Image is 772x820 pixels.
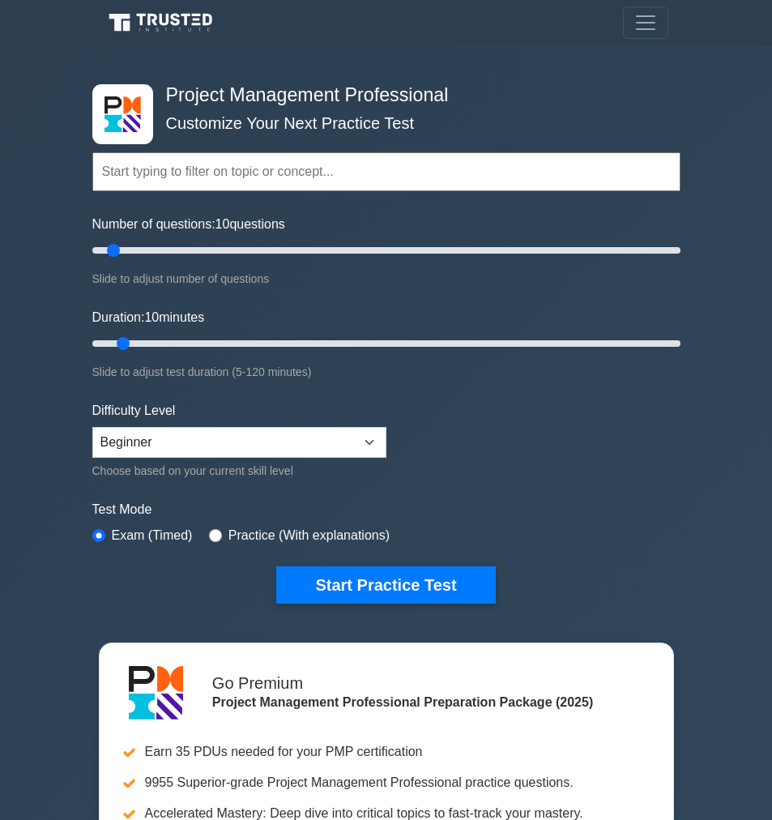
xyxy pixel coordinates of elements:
[92,308,205,327] label: Duration: minutes
[144,310,159,324] span: 10
[276,566,495,604] button: Start Practice Test
[228,526,390,545] label: Practice (With explanations)
[92,401,176,421] label: Difficulty Level
[92,215,285,234] label: Number of questions: questions
[623,6,668,39] button: Toggle navigation
[215,217,230,231] span: 10
[92,152,680,191] input: Start typing to filter on topic or concept...
[92,269,680,288] div: Slide to adjust number of questions
[160,84,601,107] h4: Project Management Professional
[112,526,193,545] label: Exam (Timed)
[92,500,680,519] label: Test Mode
[92,461,386,480] div: Choose based on your current skill level
[92,362,680,382] div: Slide to adjust test duration (5-120 minutes)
